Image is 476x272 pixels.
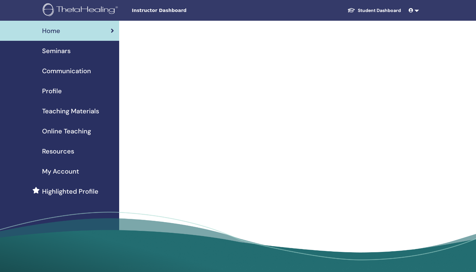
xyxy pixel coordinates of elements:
[43,3,120,18] img: logo.png
[42,126,91,136] span: Online Teaching
[347,7,355,13] img: graduation-cap-white.svg
[42,106,99,116] span: Teaching Materials
[42,166,79,176] span: My Account
[42,146,74,156] span: Resources
[42,46,71,56] span: Seminars
[42,86,62,96] span: Profile
[132,7,229,14] span: Instructor Dashboard
[42,187,98,196] span: Highlighted Profile
[42,66,91,76] span: Communication
[342,5,406,17] a: Student Dashboard
[42,26,60,36] span: Home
